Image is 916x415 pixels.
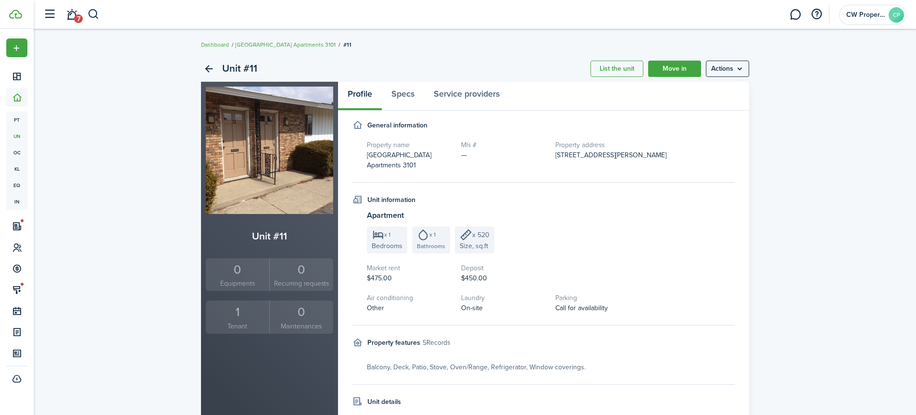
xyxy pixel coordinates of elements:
[367,263,452,273] h5: Market rent
[272,303,331,321] div: 0
[460,241,488,251] span: Size, sq.ft
[235,40,336,49] a: [GEOGRAPHIC_DATA] Apartments 3101
[6,38,27,57] button: Open menu
[367,293,452,303] h5: Air conditioning
[208,278,267,289] small: Equipments
[367,362,735,372] div: Balcony, Deck, Patio, Stove, Oven/Range, Refrigerator, Window coverings.
[206,258,270,291] a: 0Equipments
[208,261,267,279] div: 0
[555,303,608,313] span: Call for availability
[372,241,402,251] span: Bedrooms
[201,61,217,77] a: Back
[40,5,59,24] button: Open sidebar
[423,338,450,348] small: 5 Records
[367,120,427,130] h4: General information
[269,258,333,291] a: 0Recurring requests
[6,144,27,161] a: oc
[384,232,390,238] span: x 1
[9,10,22,19] img: TenantCloud
[461,150,467,160] span: —
[74,14,83,23] span: 7
[590,61,643,77] a: List the unit
[889,7,904,23] avatar-text: CP
[367,273,392,283] span: $475.00
[808,6,825,23] button: Open resource center
[367,303,384,313] span: Other
[461,140,546,150] h5: Mls #
[472,230,489,240] span: x 520
[367,210,735,222] h3: Apartment
[367,140,452,150] h5: Property name
[206,228,333,244] h2: Unit #11
[367,195,415,205] h4: Unit information
[367,397,401,407] h4: Unit details
[424,82,509,111] a: Service providers
[272,278,331,289] small: Recurring requests
[6,112,27,128] a: pt
[706,61,749,77] menu-btn: Actions
[555,140,735,150] h5: Property address
[201,40,229,49] a: Dashboard
[367,338,420,348] h4: Property features
[206,87,333,214] img: Unit avatar
[6,177,27,193] a: eq
[6,193,27,210] a: in
[6,161,27,177] a: kl
[63,2,81,27] a: Notifications
[343,40,351,49] span: #11
[6,128,27,144] a: un
[417,242,445,251] span: Bathrooms
[208,303,267,321] div: 1
[846,12,885,18] span: CW Properties
[461,293,546,303] h5: Laundry
[555,150,666,160] span: [STREET_ADDRESS][PERSON_NAME]
[706,61,749,77] button: Open menu
[206,301,270,334] a: 1Tenant
[208,321,267,331] small: Tenant
[786,2,804,27] a: Messaging
[461,273,487,283] span: $450.00
[272,261,331,279] div: 0
[272,321,331,331] small: Maintenances
[222,61,257,77] h2: Unit #11
[367,150,431,170] span: [GEOGRAPHIC_DATA] Apartments 3101
[461,263,546,273] h5: Deposit
[88,6,100,23] button: Search
[429,232,436,238] span: x 1
[269,301,333,334] a: 0Maintenances
[648,61,701,77] a: Move in
[382,82,424,111] a: Specs
[461,303,483,313] span: On-site
[555,293,640,303] h5: Parking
